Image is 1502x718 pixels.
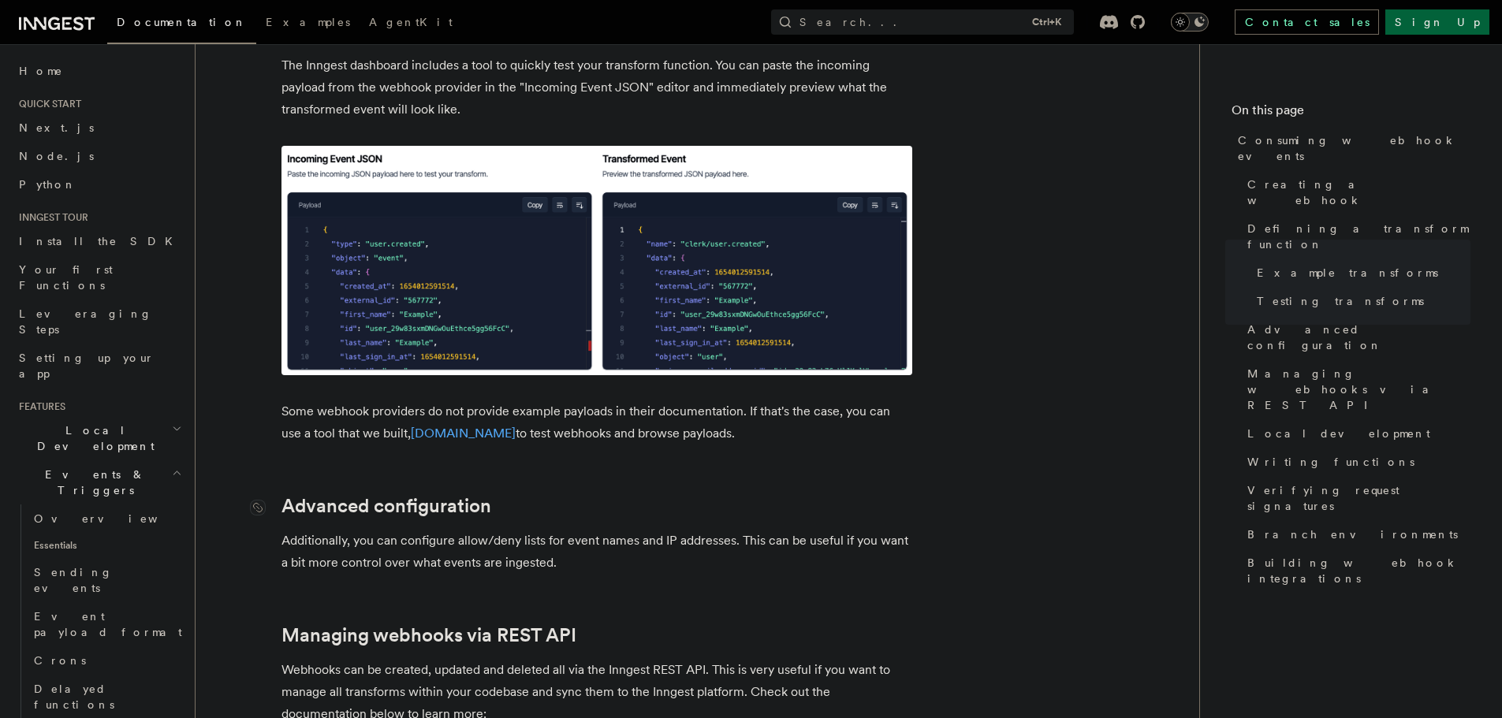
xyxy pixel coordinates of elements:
[34,566,113,594] span: Sending events
[411,426,516,441] a: [DOMAIN_NAME]
[13,467,172,498] span: Events & Triggers
[28,533,185,558] span: Essentials
[771,9,1074,35] button: Search...Ctrl+K
[1241,359,1470,419] a: Managing webhooks via REST API
[13,255,185,299] a: Your first Functions
[1029,14,1064,30] kbd: Ctrl+K
[1247,177,1470,208] span: Creating a webhook
[1247,221,1470,252] span: Defining a transform function
[281,54,912,121] p: The Inngest dashboard includes a tool to quickly test your transform function. You can paste the ...
[1235,9,1379,35] a: Contact sales
[117,16,247,28] span: Documentation
[281,495,491,517] a: Advanced configuration
[1250,259,1470,287] a: Example transforms
[34,654,86,667] span: Crons
[1238,132,1470,164] span: Consuming webhook events
[1247,322,1470,353] span: Advanced configuration
[1247,482,1470,514] span: Verifying request signatures
[19,150,94,162] span: Node.js
[1241,315,1470,359] a: Advanced configuration
[1250,287,1470,315] a: Testing transforms
[1247,426,1430,441] span: Local development
[19,178,76,191] span: Python
[13,57,185,85] a: Home
[13,227,185,255] a: Install the SDK
[1257,293,1424,309] span: Testing transforms
[1241,214,1470,259] a: Defining a transform function
[1257,265,1438,281] span: Example transforms
[13,142,185,170] a: Node.js
[19,352,155,380] span: Setting up your app
[19,307,152,336] span: Leveraging Steps
[1232,101,1470,126] h4: On this page
[19,63,63,79] span: Home
[1241,520,1470,549] a: Branch environments
[1247,526,1458,542] span: Branch environments
[34,512,196,525] span: Overview
[28,558,185,602] a: Sending events
[1241,170,1470,214] a: Creating a webhook
[34,683,114,711] span: Delayed functions
[13,422,172,454] span: Local Development
[1247,555,1470,586] span: Building webhook integrations
[19,121,94,134] span: Next.js
[281,530,912,574] p: Additionally, you can configure allow/deny lists for event names and IP addresses. This can be us...
[281,624,576,646] a: Managing webhooks via REST API
[1171,13,1209,32] button: Toggle dark mode
[1385,9,1489,35] a: Sign Up
[34,610,182,638] span: Event payload format
[1247,366,1470,413] span: Managing webhooks via REST API
[1241,549,1470,593] a: Building webhook integrations
[256,5,360,43] a: Examples
[369,16,453,28] span: AgentKit
[1241,476,1470,520] a: Verifying request signatures
[28,504,185,533] a: Overview
[13,211,88,224] span: Inngest tour
[1241,419,1470,448] a: Local development
[1241,448,1470,476] a: Writing functions
[13,400,65,413] span: Features
[13,344,185,388] a: Setting up your app
[266,16,350,28] span: Examples
[19,235,182,247] span: Install the SDK
[13,299,185,344] a: Leveraging Steps
[13,113,185,142] a: Next.js
[13,416,185,460] button: Local Development
[13,98,81,110] span: Quick start
[107,5,256,44] a: Documentation
[1247,454,1414,470] span: Writing functions
[360,5,462,43] a: AgentKit
[28,646,185,675] a: Crons
[281,146,912,374] img: Inngest dashboard transform testing
[28,602,185,646] a: Event payload format
[281,400,912,445] p: Some webhook providers do not provide example payloads in their documentation. If that's the case...
[13,170,185,199] a: Python
[19,263,113,292] span: Your first Functions
[1232,126,1470,170] a: Consuming webhook events
[13,460,185,504] button: Events & Triggers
